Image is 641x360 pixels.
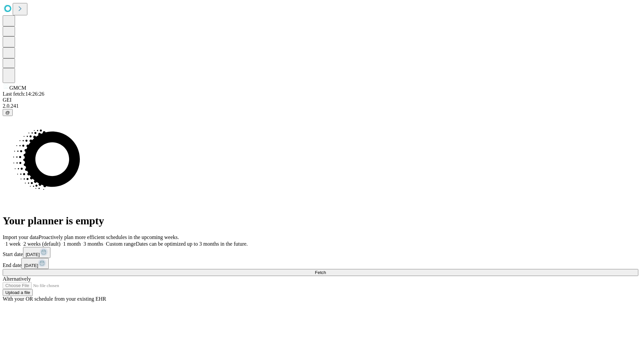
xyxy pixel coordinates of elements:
[9,85,26,91] span: GMCM
[3,91,44,97] span: Last fetch: 14:26:26
[3,215,638,227] h1: Your planner is empty
[315,270,326,275] span: Fetch
[21,258,49,269] button: [DATE]
[3,258,638,269] div: End date
[3,109,13,116] button: @
[23,241,60,247] span: 2 weeks (default)
[5,241,21,247] span: 1 week
[3,234,39,240] span: Import your data
[63,241,81,247] span: 1 month
[3,269,638,276] button: Fetch
[5,110,10,115] span: @
[3,296,106,302] span: With your OR schedule from your existing EHR
[39,234,179,240] span: Proactively plan more efficient schedules in the upcoming weeks.
[3,97,638,103] div: GEI
[106,241,136,247] span: Custom range
[24,263,38,268] span: [DATE]
[83,241,103,247] span: 3 months
[3,289,33,296] button: Upload a file
[3,103,638,109] div: 2.0.241
[3,247,638,258] div: Start date
[3,276,31,282] span: Alternatively
[23,247,50,258] button: [DATE]
[136,241,248,247] span: Dates can be optimized up to 3 months in the future.
[26,252,40,257] span: [DATE]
